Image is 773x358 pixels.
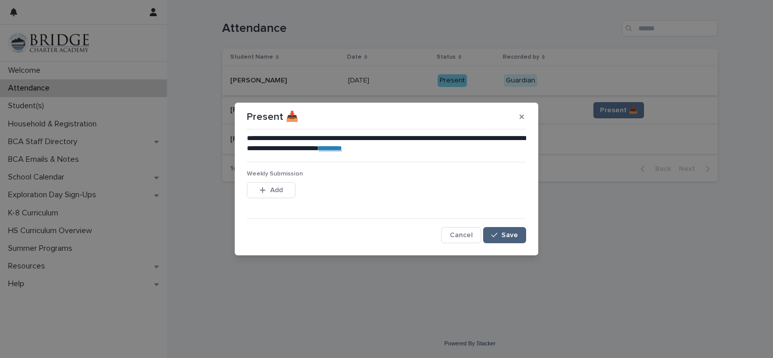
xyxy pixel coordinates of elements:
[247,182,295,198] button: Add
[247,171,303,177] span: Weekly Submission
[450,232,473,239] span: Cancel
[483,227,526,243] button: Save
[270,187,283,194] span: Add
[247,111,298,123] p: Present 📥
[501,232,518,239] span: Save
[441,227,481,243] button: Cancel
